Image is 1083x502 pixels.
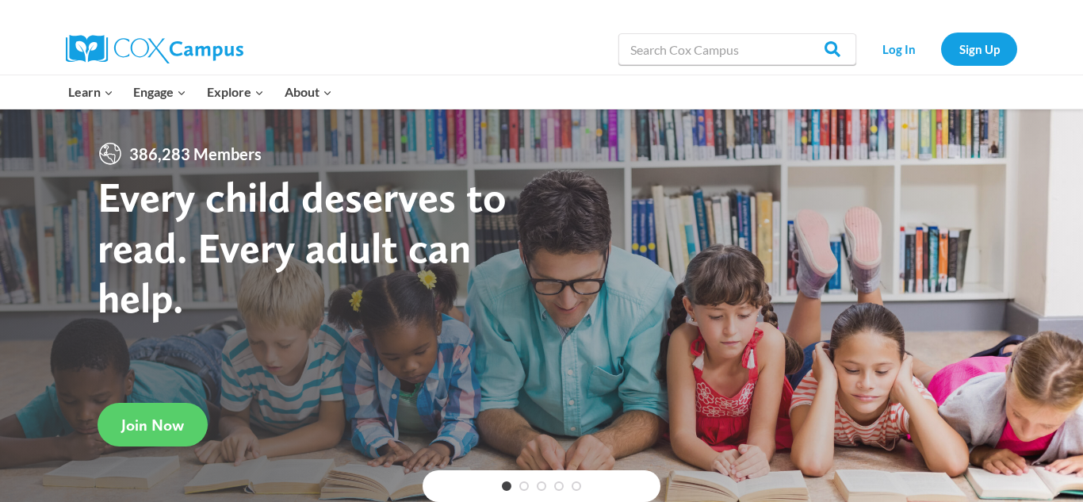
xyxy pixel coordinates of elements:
[941,33,1017,65] a: Sign Up
[864,33,933,65] a: Log In
[207,82,264,102] span: Explore
[133,82,186,102] span: Engage
[66,35,243,63] img: Cox Campus
[618,33,856,65] input: Search Cox Campus
[537,481,546,491] a: 3
[502,481,511,491] a: 1
[98,403,208,446] a: Join Now
[121,416,184,435] span: Join Now
[519,481,529,491] a: 2
[58,75,342,109] nav: Primary Navigation
[123,141,268,167] span: 386,283 Members
[572,481,581,491] a: 5
[285,82,332,102] span: About
[98,171,507,323] strong: Every child deserves to read. Every adult can help.
[864,33,1017,65] nav: Secondary Navigation
[68,82,113,102] span: Learn
[554,481,564,491] a: 4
